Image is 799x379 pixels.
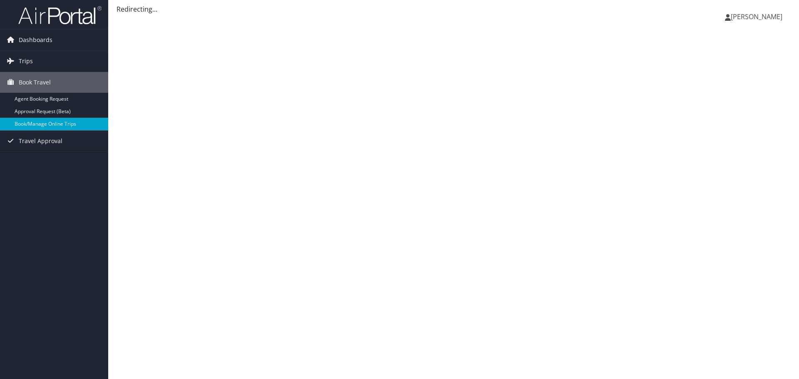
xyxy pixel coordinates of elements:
[731,12,782,21] span: [PERSON_NAME]
[725,4,791,29] a: [PERSON_NAME]
[18,5,102,25] img: airportal-logo.png
[19,30,52,50] span: Dashboards
[19,72,51,93] span: Book Travel
[19,131,62,151] span: Travel Approval
[19,51,33,72] span: Trips
[117,4,791,14] div: Redirecting...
